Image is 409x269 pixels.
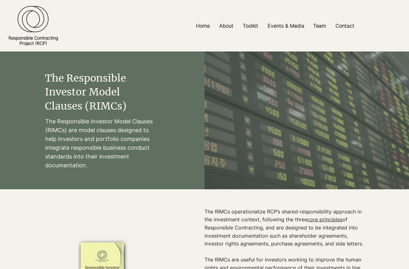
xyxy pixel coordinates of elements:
[191,19,215,33] a: Home
[332,19,357,33] p: Contact
[204,208,368,248] p: The RIMCs operationalize RCP’s shared-responsibility approach in the investment context, followin...
[193,19,213,33] p: Home
[216,19,237,33] p: About
[331,19,359,33] a: Contact
[45,117,160,170] p: The Responsible Investor Model Clauses (RIMCs) are model clauses designed to help investors and p...
[307,216,342,223] a: core principles
[240,19,261,33] p: Toolkit
[308,19,331,33] a: Team
[141,19,409,33] nav: Site
[8,35,58,46] a: Responsible ContractingProject (RCP)
[204,51,409,189] img: Stock Ticker Board
[238,19,263,33] a: Toolkit
[45,72,127,113] span: The Responsible Investor Model Clauses (RIMCs)
[263,19,308,33] a: Events & Media
[310,19,329,33] p: Team
[264,19,308,33] p: Events & Media
[215,19,238,33] a: About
